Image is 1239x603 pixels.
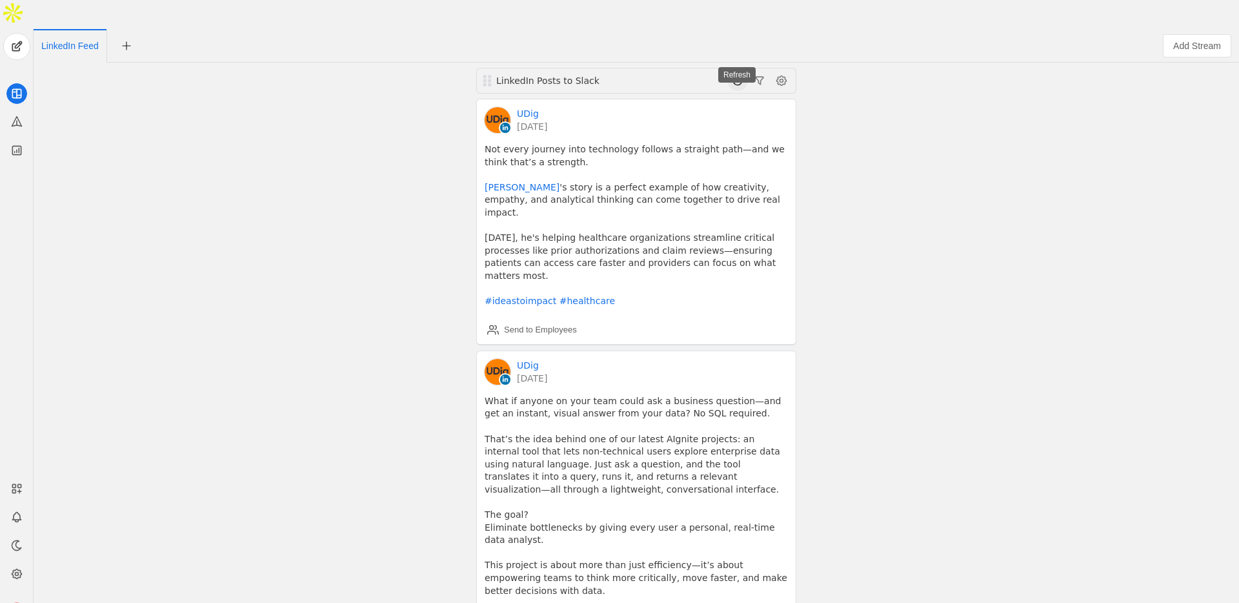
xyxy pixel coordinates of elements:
span: Click to edit name [41,41,99,50]
a: UDig [517,107,539,120]
button: Add Stream [1163,34,1231,57]
div: Refresh [718,67,756,83]
div: Send to Employees [504,323,577,336]
a: #ideastoimpact [485,296,556,306]
app-icon-button: New Tab [115,40,138,50]
a: UDig [517,359,539,372]
span: Add Stream [1173,39,1221,52]
a: [DATE] [517,120,547,133]
a: #healthcare [559,296,615,306]
img: cache [485,107,510,133]
a: [DATE] [517,372,547,385]
div: LinkedIn Posts to Slack [495,74,650,87]
img: cache [485,359,510,385]
button: Send to Employees [482,320,582,340]
div: LinkedIn Posts to Slack [496,74,650,87]
a: [PERSON_NAME] [485,182,559,192]
pre: Not every journey into technology follows a straight path—and we think that’s a strength. 's stor... [485,143,788,308]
